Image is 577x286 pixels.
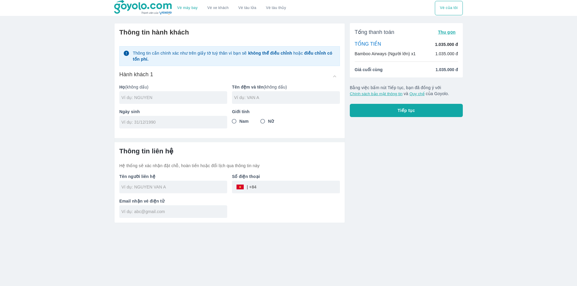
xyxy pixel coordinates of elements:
[121,184,227,190] input: Ví dụ: NGUYEN VAN A
[435,1,463,15] button: Vé của tôi
[121,95,227,101] input: Ví dụ: NGUYEN
[435,67,458,73] span: 1.035.000 đ
[119,147,340,155] h6: Thông tin liên hệ
[438,30,456,35] span: Thu gọn
[435,28,458,36] button: Thu gọn
[409,92,424,96] button: Quy chế
[435,1,463,15] div: choose transportation mode
[355,67,383,73] span: Giá cuối cùng
[119,85,125,89] b: Họ
[350,104,463,117] button: Tiếp tục
[177,6,198,10] a: Vé máy bay
[232,85,264,89] b: Tên đệm và tên
[350,92,402,96] button: Chính sách bảo mật thông tin
[248,51,292,56] strong: không thể điều chỉnh
[435,51,458,57] p: 1.035.000 đ
[261,1,291,15] button: Vé tàu thủy
[355,51,416,57] p: Bamboo Airways (Người lớn) x1
[234,95,340,101] input: Ví dụ: VAN A
[121,119,221,125] input: Ví dụ: 31/12/1990
[355,29,394,36] span: Tổng thanh toán
[119,84,227,90] p: (không dấu)
[232,174,260,179] b: Số điện thoại
[119,199,164,203] b: Email nhận vé điện tử
[240,118,249,124] span: Nam
[268,118,274,124] span: Nữ
[172,1,291,15] div: choose transportation mode
[133,50,336,62] p: Thông tin cần chính xác như trên giấy tờ tuỳ thân vì bạn sẽ hoặc
[121,209,227,215] input: Ví dụ: abc@gmail.com
[119,163,340,169] p: Hệ thống sẽ xác nhận đặt chỗ, hoàn tiền hoặc đổi lịch qua thông tin này
[435,41,458,47] p: 1.035.000 đ
[232,109,340,115] p: Giới tính
[119,71,153,78] h6: Hành khách 1
[119,174,155,179] b: Tên người liên hệ
[119,109,227,115] p: Ngày sinh
[398,107,415,113] span: Tiếp tục
[350,85,463,97] p: Bằng việc bấm nút Tiếp tục, bạn đã đồng ý với và của Goyolo.
[232,84,340,90] p: (không dấu)
[119,28,340,37] h6: Thông tin hành khách
[207,6,229,10] a: Vé xe khách
[355,41,381,48] p: TỔNG TIỀN
[234,1,261,15] a: Vé tàu lửa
